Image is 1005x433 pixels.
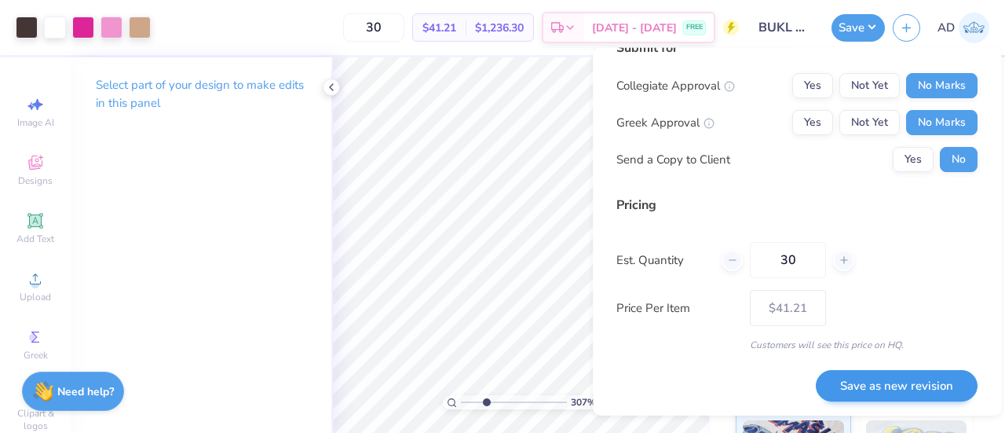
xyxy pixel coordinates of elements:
span: 307 % [571,395,596,409]
div: Submit for [616,39,978,57]
div: Collegiate Approval [616,76,735,94]
a: AD [937,13,989,43]
div: Pricing [616,196,978,215]
button: Yes [893,147,934,172]
span: Add Text [16,233,54,245]
button: No Marks [906,73,978,98]
span: Greek [24,349,48,361]
button: Save as new revision [816,369,978,402]
input: – – [750,242,826,278]
span: Clipart & logos [8,407,63,432]
label: Price Per Item [616,299,738,317]
div: Send a Copy to Client [616,150,730,168]
span: $41.21 [422,20,456,36]
button: Not Yet [839,110,900,135]
button: Not Yet [839,73,900,98]
button: Yes [792,73,833,98]
button: Yes [792,110,833,135]
p: Select part of your design to make edits in this panel [96,76,306,112]
button: No [940,147,978,172]
div: Customers will see this price on HQ. [616,338,978,352]
div: Greek Approval [616,113,714,131]
label: Est. Quantity [616,251,710,269]
input: Untitled Design [747,12,824,43]
span: $1,236.30 [475,20,524,36]
span: AD [937,19,955,37]
button: No Marks [906,110,978,135]
img: Ava Dee [959,13,989,43]
span: Image AI [17,116,54,129]
button: Save [831,14,885,42]
span: Designs [18,174,53,187]
span: Upload [20,291,51,303]
strong: Need help? [57,384,114,399]
span: [DATE] - [DATE] [592,20,677,36]
span: FREE [686,22,703,33]
input: – – [343,13,404,42]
